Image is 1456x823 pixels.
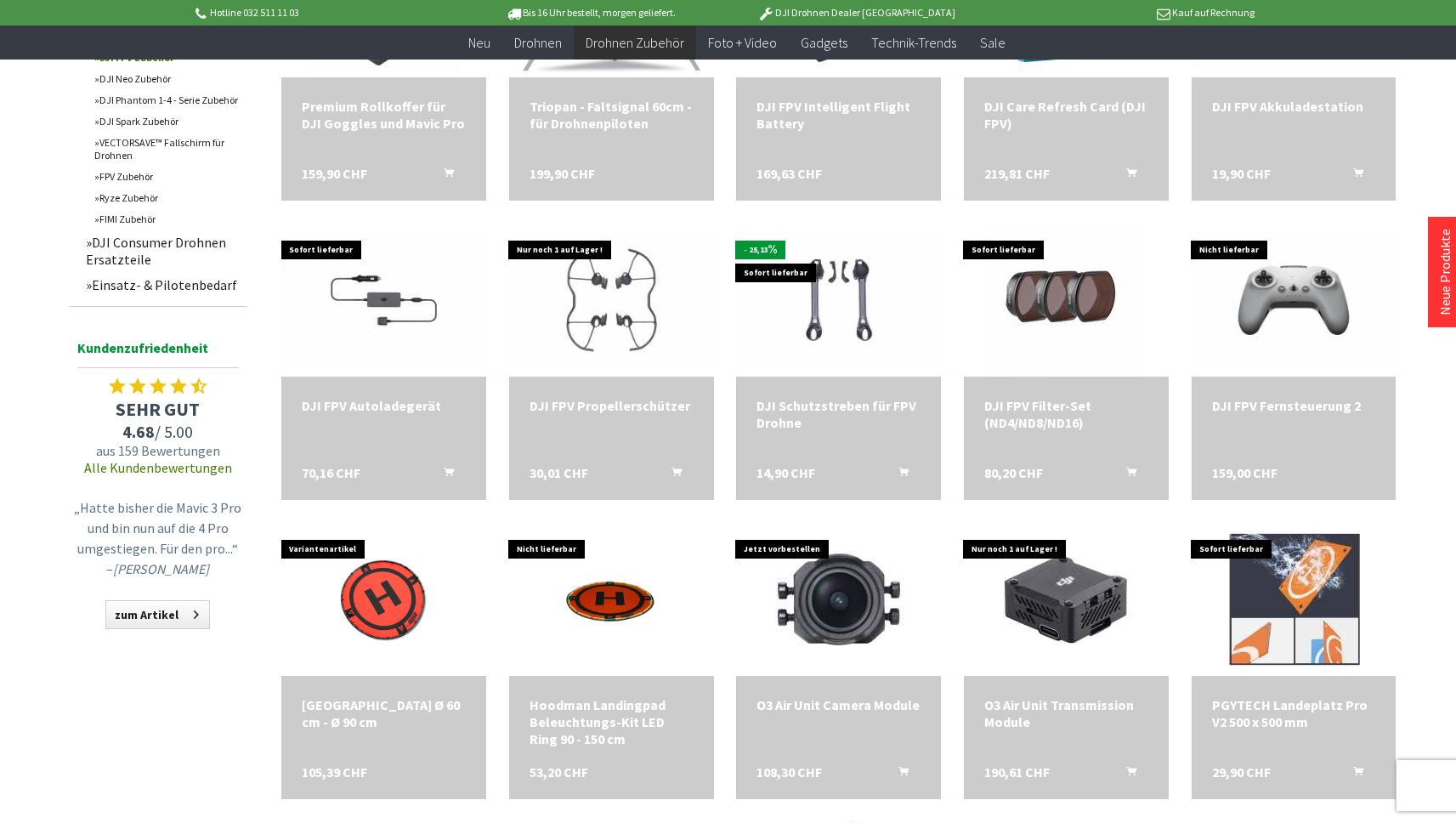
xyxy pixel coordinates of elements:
[69,397,247,421] span: SEHR GUT
[456,26,502,60] a: Neu
[1333,165,1374,187] button: In den Warenkorb
[281,232,486,369] img: DJI FPV Autoladegerät
[514,34,562,51] span: Drohnen
[984,397,1148,431] div: DJI FPV Filter-Set (ND4/ND8/ND16)
[984,98,1148,132] a: DJI Care Refresh Card (DJI FPV) 219,81 CHF In den Warenkorb
[984,696,1148,730] div: O3 Air Unit Transmission Module
[762,523,915,676] img: O3 Air Unit Camera Module
[1212,763,1271,780] span: 29,90 CHF
[708,34,777,51] span: Foto + Video
[1212,165,1271,182] span: 19,90 CHF
[302,165,367,182] span: 159,90 CHF
[86,208,247,230] a: FIMI Zubehör
[980,34,1006,51] span: Sale
[122,421,155,442] span: 4.68
[789,26,859,60] a: Gadgets
[651,464,692,486] button: In den Warenkorb
[1212,98,1376,115] a: DJI FPV Akkuladestation 19,90 CHF In den Warenkorb
[756,696,921,713] div: O3 Air Unit Camera Module
[302,763,367,780] span: 105,39 CHF
[86,132,247,166] a: VECTORSAVE™ Fallschirm für Drohnen
[84,459,232,476] a: Alle Kundenbewertungen
[530,696,694,747] div: Hoodman Landingpad Beleuchtungs-Kit LED Ring 90 - 150 cm
[878,464,919,486] button: In den Warenkorb
[530,763,588,780] span: 53,20 CHF
[756,397,921,431] div: DJI Schutzstreben für FPV Drohne
[423,464,464,486] button: In den Warenkorb
[736,232,941,369] img: DJI Schutzstreben für FPV Drohne
[1217,523,1370,676] img: PGYTECH Landeplatz Pro V2 500 x 500 mm
[859,26,968,60] a: Technik-Trends
[1192,232,1397,369] img: DJI FPV Fernsteuerung 2
[307,523,460,676] img: Hoodman Landeplatz Ø 60 cm - Ø 90 cm
[530,98,694,132] div: Triopan - Faltsignal 60cm - für Drohnenpiloten
[1212,696,1376,730] div: PGYTECH Landeplatz Pro V2 500 x 500 mm
[1212,98,1376,115] div: DJI FPV Akkuladestation
[468,34,490,51] span: Neu
[105,600,210,629] a: zum Artikel
[530,98,694,132] a: Triopan - Faltsignal 60cm - für Drohnenpiloten 199,90 CHF
[1333,763,1374,786] button: In den Warenkorb
[586,34,684,51] span: Drohnen Zubehör
[302,696,466,730] div: [GEOGRAPHIC_DATA] Ø 60 cm - Ø 90 cm
[73,497,243,579] p: „Hatte bisher die Mavic 3 Pro und bin nun auf die 4 Pro umgestiegen. Für den pro...“ –
[574,26,696,60] a: Drohnen Zubehör
[302,464,360,481] span: 70,16 CHF
[86,166,247,187] a: FPV Zubehör
[86,111,247,132] a: DJI Spark Zubehör
[77,230,247,272] a: DJI Consumer Drohnen Ersatzteile
[756,98,921,132] a: DJI FPV Intelligent Flight Battery 169,63 CHF
[756,397,921,431] a: DJI Schutzstreben für FPV Drohne 14,90 CHF In den Warenkorb
[458,3,723,23] p: Bis 16 Uhr bestellt, morgen geliefert.
[302,696,466,730] a: [GEOGRAPHIC_DATA] Ø 60 cm - Ø 90 cm 105,39 CHF
[77,337,239,368] span: Kundenzufriedenheit
[1212,464,1278,481] span: 159,00 CHF
[86,68,247,89] a: DJI Neo Zubehör
[302,98,466,132] a: Premium Rollkoffer für DJI Goggles und Mavic Pro 159,90 CHF In den Warenkorb
[1106,464,1147,486] button: In den Warenkorb
[302,397,466,414] a: DJI FPV Autoladegerät 70,16 CHF In den Warenkorb
[756,464,815,481] span: 14,90 CHF
[723,3,989,23] p: DJI Drohnen Dealer [GEOGRAPHIC_DATA]
[86,89,247,111] a: DJI Phantom 1-4 - Serie Zubehör
[502,26,574,60] a: Drohnen
[989,3,1255,23] p: Kauf auf Rechnung
[984,464,1043,481] span: 80,20 CHF
[1106,165,1147,187] button: In den Warenkorb
[535,523,688,676] img: Hoodman Landingpad Beleuchtungs-Kit LED Ring 90 - 150 cm
[423,165,464,187] button: In den Warenkorb
[989,523,1142,676] img: O3 Air Unit Transmission Module
[1212,397,1376,414] div: DJI FPV Fernsteuerung 2
[530,464,588,481] span: 30,01 CHF
[193,3,458,23] p: Hotline 032 511 11 03
[989,224,1142,377] img: DJI FPV Filter-Set (ND4/ND8/ND16)
[302,98,466,132] div: Premium Rollkoffer für DJI Goggles und Mavic Pro
[530,165,595,182] span: 199,90 CHF
[756,696,921,713] a: O3 Air Unit Camera Module 108,30 CHF In den Warenkorb
[968,26,1017,60] a: Sale
[984,397,1148,431] a: DJI FPV Filter-Set (ND4/ND8/ND16) 80,20 CHF In den Warenkorb
[530,696,694,747] a: Hoodman Landingpad Beleuchtungs-Kit LED Ring 90 - 150 cm 53,20 CHF
[69,442,247,459] span: aus 159 Bewertungen
[984,165,1050,182] span: 219,81 CHF
[77,272,247,298] a: Einsatz- & Pilotenbedarf
[1106,763,1147,786] button: In den Warenkorb
[86,187,247,208] a: Ryze Zubehör
[302,397,466,414] div: DJI FPV Autoladegerät
[756,763,822,780] span: 108,30 CHF
[871,34,956,51] span: Technik-Trends
[696,26,789,60] a: Foto + Video
[1436,229,1453,315] a: Neue Produkte
[69,421,247,442] span: / 5.00
[984,763,1050,780] span: 190,61 CHF
[878,763,919,786] button: In den Warenkorb
[530,397,694,414] div: DJI FPV Propellerschützer
[113,560,209,577] em: [PERSON_NAME]
[801,34,847,51] span: Gadgets
[1212,696,1376,730] a: PGYTECH Landeplatz Pro V2 500 x 500 mm 29,90 CHF In den Warenkorb
[984,696,1148,730] a: O3 Air Unit Transmission Module 190,61 CHF In den Warenkorb
[530,397,694,414] a: DJI FPV Propellerschützer 30,01 CHF In den Warenkorb
[984,98,1148,132] div: DJI Care Refresh Card (DJI FPV)
[509,232,714,369] img: DJI FPV Propellerschützer
[756,98,921,132] div: DJI FPV Intelligent Flight Battery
